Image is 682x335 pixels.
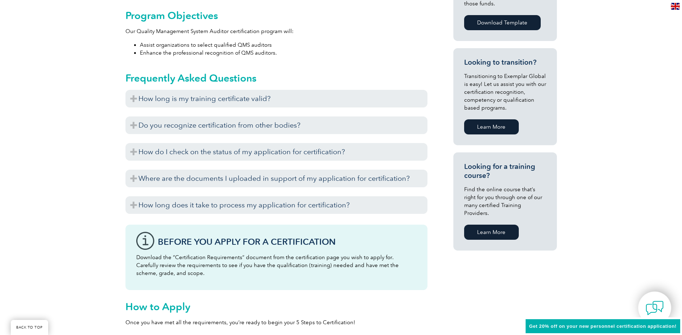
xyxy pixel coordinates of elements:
h3: How long does it take to process my application for certification? [125,196,427,214]
img: en [671,3,680,10]
a: Learn More [464,119,519,134]
p: Find the online course that’s right for you through one of our many certified Training Providers. [464,185,546,217]
p: Download the “Certification Requirements” document from the certification page you wish to apply ... [136,253,417,277]
h3: Looking for a training course? [464,162,546,180]
p: Transitioning to Exemplar Global is easy! Let us assist you with our certification recognition, c... [464,72,546,112]
h3: Do you recognize certification from other bodies? [125,116,427,134]
a: Download Template [464,15,541,30]
img: contact-chat.png [646,299,664,317]
h3: Before You Apply For a Certification [158,237,417,246]
h3: Looking to transition? [464,58,546,67]
h2: How to Apply [125,301,427,312]
h3: How long is my training certificate valid? [125,90,427,107]
a: Learn More [464,225,519,240]
h2: Program Objectives [125,10,427,21]
li: Assist organizations to select qualified QMS auditors [140,41,427,49]
li: Enhance the professional recognition of QMS auditors. [140,49,427,57]
h3: Where are the documents I uploaded in support of my application for certification? [125,170,427,187]
p: Our Quality Management System Auditor certification program will: [125,27,427,35]
h3: How do I check on the status of my application for certification? [125,143,427,161]
span: Get 20% off on your new personnel certification application! [529,323,677,329]
h2: Frequently Asked Questions [125,72,427,84]
a: BACK TO TOP [11,320,48,335]
p: Once you have met all the requirements, you’re ready to begin your 5 Steps to Certification! [125,318,427,326]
